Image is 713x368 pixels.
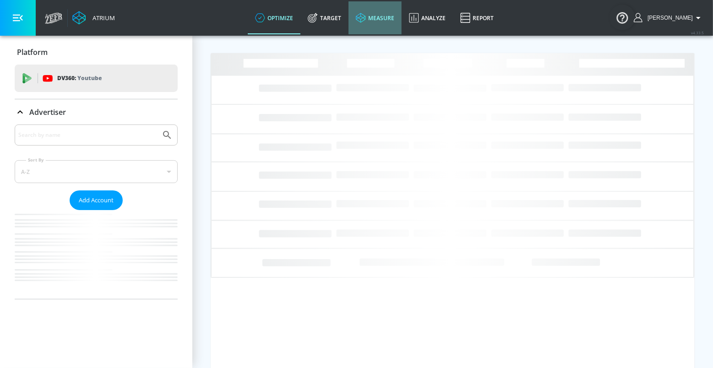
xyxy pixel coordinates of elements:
[15,39,178,65] div: Platform
[348,1,402,34] a: measure
[15,160,178,183] div: A-Z
[29,107,66,117] p: Advertiser
[77,73,102,83] p: Youtube
[89,14,115,22] div: Atrium
[300,1,348,34] a: Target
[17,47,48,57] p: Platform
[691,30,704,35] span: v 4.33.5
[26,157,46,163] label: Sort By
[79,195,114,206] span: Add Account
[15,210,178,299] nav: list of Advertiser
[634,12,704,23] button: [PERSON_NAME]
[644,15,693,21] span: login as: shannon.belforti@zefr.com
[15,99,178,125] div: Advertiser
[57,73,102,83] p: DV360:
[610,5,635,30] button: Open Resource Center
[70,190,123,210] button: Add Account
[15,124,178,299] div: Advertiser
[453,1,501,34] a: Report
[18,129,157,141] input: Search by name
[15,65,178,92] div: DV360: Youtube
[72,11,115,25] a: Atrium
[402,1,453,34] a: Analyze
[248,1,300,34] a: optimize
